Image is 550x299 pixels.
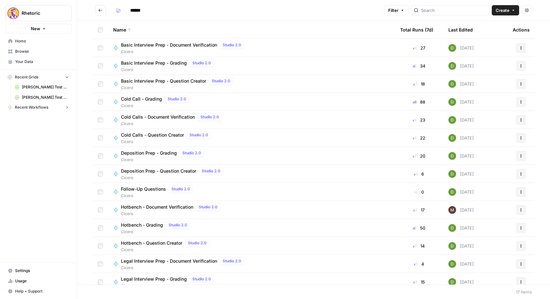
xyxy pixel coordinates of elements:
[448,260,474,268] div: [DATE]
[448,224,474,232] div: [DATE]
[448,80,474,88] div: [DATE]
[448,206,456,214] img: 7m96hgkn2ytuyzsdcp6mfpkrnuzx
[121,132,184,138] span: Cold Calls - Question Creator
[400,81,438,87] div: 18
[448,134,456,142] img: 9imwbg9onax47rbj8p24uegffqjq
[202,168,220,174] span: Studio 2.0
[5,5,72,21] button: Workspace: Rhetoric
[15,268,69,274] span: Settings
[400,117,438,123] div: 23
[192,60,211,66] span: Studio 2.0
[223,42,241,48] span: Studio 2.0
[15,38,69,44] span: Home
[121,139,214,145] span: Cicero
[388,7,399,14] span: Filter
[121,103,192,109] span: Cicero
[121,150,177,156] span: Deposition Prep - Grading
[448,242,474,250] div: [DATE]
[5,266,72,276] a: Settings
[113,257,390,271] a: Legal Interview Prep - Document VerificationStudio 2.0Cicero
[448,242,456,250] img: 9imwbg9onax47rbj8p24uegffqjq
[400,153,438,159] div: 20
[400,21,433,39] div: Total Runs (7d)
[5,286,72,296] button: Help + Support
[513,21,530,39] div: Actions
[448,44,456,52] img: 9imwbg9onax47rbj8p24uegffqjq
[448,21,473,39] div: Last Edited
[121,175,226,181] span: Cicero
[121,49,247,55] span: Cicero
[121,240,182,246] span: Hotbench - Question Creator
[113,239,390,253] a: Hotbench - Question CreatorStudio 2.0Cicero
[113,41,390,55] a: Basic Interview Prep - Document VerificationStudio 2.0Cicero
[95,5,105,15] button: Go back
[31,25,40,32] span: New
[113,59,390,73] a: Basic Interview Prep - GradingStudio 2.0Cicero
[121,186,166,192] span: Follow-Up Questions
[121,211,223,217] span: Cicero
[421,7,486,14] input: Search
[121,204,193,210] span: Hotbench - Document Verification
[448,152,456,160] img: 9imwbg9onax47rbj8p24uegffqjq
[492,5,519,15] button: Create
[121,78,206,84] span: Basic Interview Prep - Question Creator
[400,99,438,105] div: 88
[400,63,438,69] div: 34
[121,60,187,66] span: Basic Interview Prep - Grading
[199,204,217,210] span: Studio 2.0
[400,279,438,285] div: 15
[448,134,474,142] div: [DATE]
[384,5,408,15] button: Filter
[448,188,456,196] img: 9imwbg9onax47rbj8p24uegffqjq
[448,170,474,178] div: [DATE]
[188,240,206,246] span: Studio 2.0
[400,45,438,51] div: 27
[15,104,48,110] span: Recent Workflows
[168,96,186,102] span: Studio 2.0
[22,95,69,100] span: [PERSON_NAME] Test Workflow - SERP Overview Grid
[121,85,236,91] span: Cicero
[496,7,509,14] span: Create
[5,36,72,46] a: Home
[448,188,474,196] div: [DATE]
[448,224,456,232] img: 9imwbg9onax47rbj8p24uegffqjq
[448,44,474,52] div: [DATE]
[121,265,247,271] span: Cicero
[121,193,196,199] span: Cicero
[223,258,241,264] span: Studio 2.0
[113,221,390,235] a: Hotbench - GradingStudio 2.0Cicero
[448,62,456,70] img: 9imwbg9onax47rbj8p24uegffqjq
[448,278,456,286] img: 9imwbg9onax47rbj8p24uegffqjq
[400,207,438,213] div: 17
[5,57,72,67] a: Your Data
[400,225,438,231] div: 50
[113,131,390,145] a: Cold Calls - Question CreatorStudio 2.0Cicero
[113,203,390,217] a: Hotbench - Document VerificationStudio 2.0Cicero
[448,170,456,178] img: 9imwbg9onax47rbj8p24uegffqjq
[113,149,390,163] a: Deposition Prep - GradingStudio 2.0Cicero
[169,222,187,228] span: Studio 2.0
[448,62,474,70] div: [DATE]
[5,24,72,33] button: New
[15,49,69,54] span: Browse
[448,278,474,286] div: [DATE]
[400,243,438,249] div: 14
[121,121,225,127] span: Cicero
[5,276,72,286] a: Usage
[113,275,390,289] a: Legal Interview Prep - GradingStudio 2.0Cicero
[192,276,211,282] span: Studio 2.0
[400,261,438,267] div: 4
[121,42,217,48] span: Basic Interview Prep - Document Verification
[448,260,456,268] img: 9imwbg9onax47rbj8p24uegffqjq
[121,247,212,253] span: Cicero
[121,276,187,282] span: Legal Interview Prep - Grading
[5,103,72,112] button: Recent Workflows
[171,186,190,192] span: Studio 2.0
[516,289,532,295] div: 17 Items
[7,7,19,19] img: Rhetoric Logo
[15,59,69,65] span: Your Data
[448,98,456,106] img: 9imwbg9onax47rbj8p24uegffqjq
[448,116,456,124] img: 9imwbg9onax47rbj8p24uegffqjq
[113,167,390,181] a: Deposition Prep - Question CreatorStudio 2.0Cicero
[448,152,474,160] div: [DATE]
